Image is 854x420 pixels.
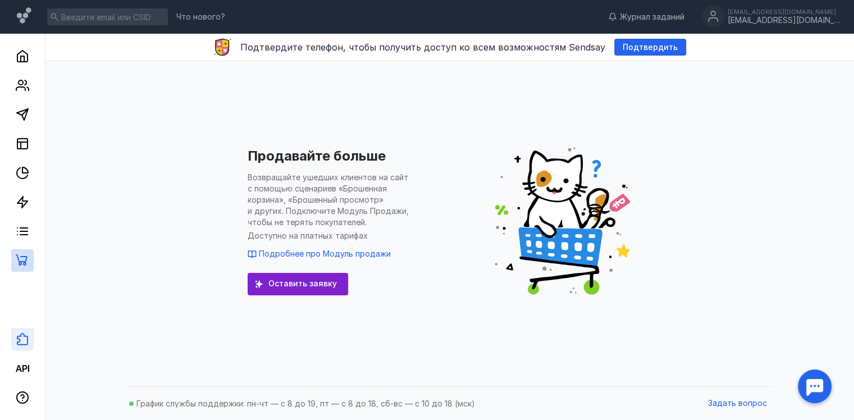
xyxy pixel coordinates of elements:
[602,11,690,22] a: Журнал заданий
[248,249,391,258] a: Подробнее про Модуль продажи
[268,279,337,289] span: Оставить заявку
[728,16,840,25] div: [EMAIL_ADDRESS][DOMAIN_NAME]
[623,43,678,52] span: Подтвердить
[620,11,684,22] span: Журнал заданий
[728,8,840,15] div: [EMAIL_ADDRESS][DOMAIN_NAME]
[176,13,225,21] span: Что нового?
[136,399,475,408] span: График службы поддержки: пн-чт — с 8 до 19, пт — с 8 до 18, сб-вс — с 10 до 18 (мск)
[248,273,348,295] button: Оставить заявку
[171,13,231,21] a: Что нового?
[259,249,391,258] span: Подробнее про Модуль продажи
[248,172,416,228] span: Возвращайте ушедших клиентов на сайт с помощью сценариев «Брошенная корзина», «Брошенный просмотр...
[248,148,386,164] h1: Продавайте больше
[248,230,416,241] span: Доступно на платных тарифах
[708,399,767,408] span: Задать вопрос
[47,8,168,25] input: Введите email или CSID
[702,395,773,412] button: Задать вопрос
[614,39,686,56] button: Подтвердить
[240,42,605,53] span: Подтвердите телефон, чтобы получить доступ ко всем возможностям Sendsay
